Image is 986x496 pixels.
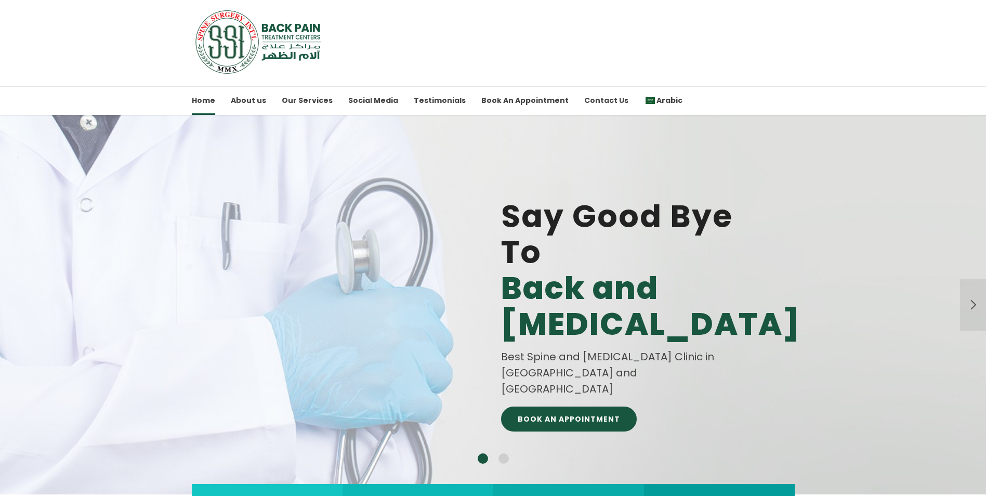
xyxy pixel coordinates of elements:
span: Arabic [644,95,682,106]
button: 2 [498,453,509,464]
span: Say Good Bye To [501,199,743,342]
img: SSI [192,9,327,74]
span: Arabic [656,95,682,106]
a: Contact Us [584,86,628,115]
a: Our Services [282,86,333,115]
a: Testimonials [414,86,466,115]
button: 1 [478,453,488,464]
b: Back and [MEDICAL_DATA] [501,270,800,342]
a: Book An Appointment [481,86,569,115]
a: Home [192,86,215,115]
div: Best Spine and [MEDICAL_DATA] Clinic in [GEOGRAPHIC_DATA] and [GEOGRAPHIC_DATA] [501,349,743,397]
a: Social Media [348,86,398,115]
span: BOOK AN APPOINTMENT [518,415,620,423]
img: Arabic [646,97,655,105]
a: ArabicArabic [644,86,682,115]
a: BOOK AN APPOINTMENT [501,407,637,432]
a: About us [231,86,266,115]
